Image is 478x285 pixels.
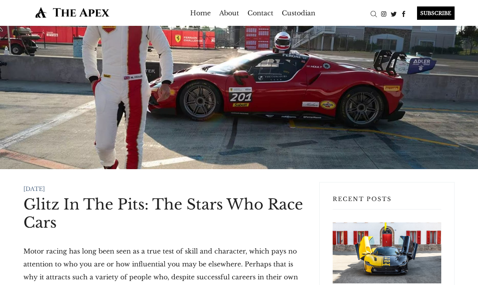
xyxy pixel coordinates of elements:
[399,9,409,17] a: Facebook
[369,9,379,17] a: Search
[333,222,441,283] a: Monterey Car Week 2025: Ferrari Leads Record-Breaking Auctions with $432.8 Million in Sales
[219,6,239,19] a: About
[247,6,273,19] a: Contact
[282,6,315,19] a: Custodian
[417,6,455,20] div: SUBSCRIBE
[389,9,399,17] a: Twitter
[23,6,122,18] img: The Apex by Custodian
[379,9,389,17] a: Instagram
[190,6,211,19] a: Home
[23,185,45,193] time: [DATE]
[409,6,455,20] a: SUBSCRIBE
[333,195,441,210] h3: Recent Posts
[23,195,306,232] h1: Glitz In The Pits: The Stars Who Race Cars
